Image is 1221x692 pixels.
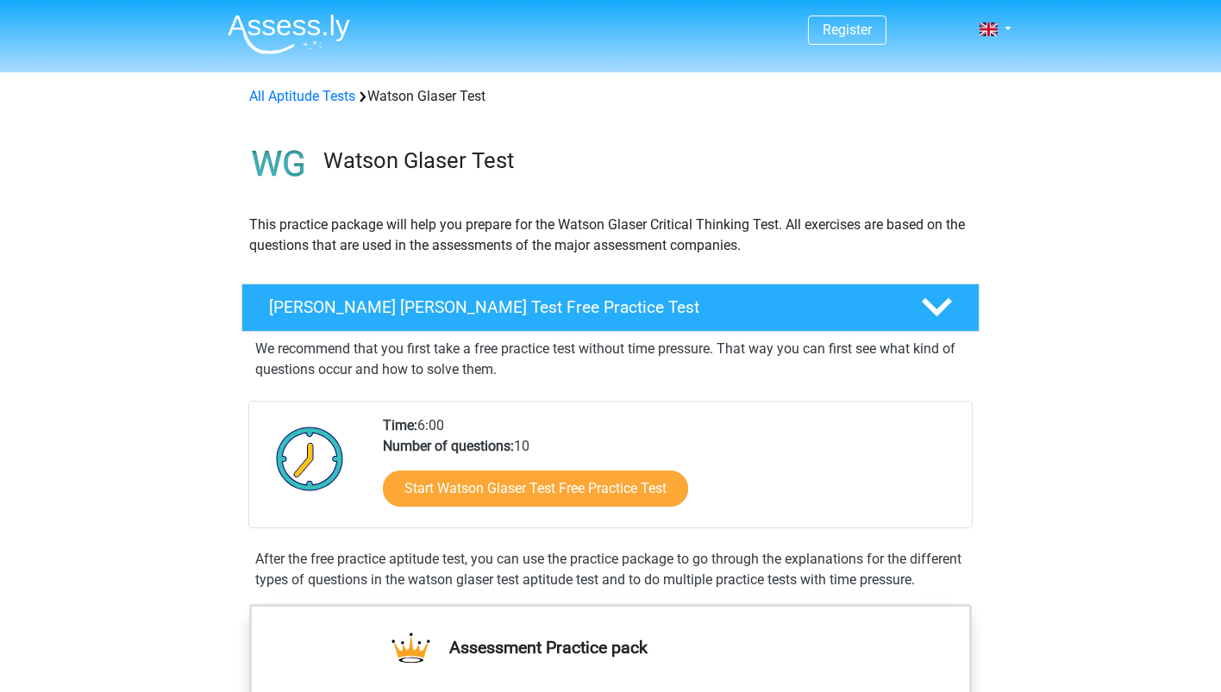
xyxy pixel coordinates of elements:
[823,22,872,38] a: Register
[383,471,688,507] a: Start Watson Glaser Test Free Practice Test
[235,284,986,332] a: [PERSON_NAME] [PERSON_NAME] Test Free Practice Test
[242,128,316,201] img: watson glaser test
[323,147,966,174] h3: Watson Glaser Test
[383,438,514,454] b: Number of questions:
[255,339,966,380] p: We recommend that you first take a free practice test without time pressure. That way you can fir...
[249,88,355,104] a: All Aptitude Tests
[370,415,971,527] div: 6:00 10
[242,86,979,107] div: Watson Glaser Test
[228,14,350,54] img: Assessly
[383,417,417,433] b: Time:
[249,215,972,256] p: This practice package will help you prepare for the Watson Glaser Critical Thinking Test. All exe...
[266,415,354,502] img: Clock
[248,549,973,590] div: After the free practice aptitude test, you can use the practice package to go through the explana...
[269,297,893,317] h4: [PERSON_NAME] [PERSON_NAME] Test Free Practice Test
